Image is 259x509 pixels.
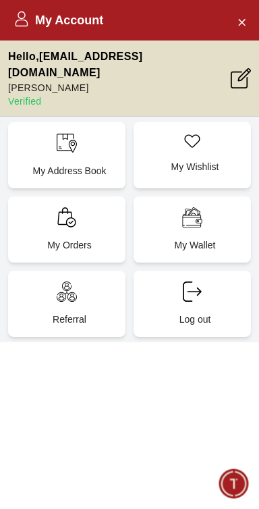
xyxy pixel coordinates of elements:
[144,238,246,252] p: My Wallet
[19,164,120,178] p: My Address Book
[144,313,246,326] p: Log out
[19,238,120,252] p: My Orders
[19,313,120,326] p: Referral
[8,49,231,81] p: Hello , [EMAIL_ADDRESS][DOMAIN_NAME]
[219,469,249,499] div: Chat Widget
[231,11,252,32] button: Close Account
[144,160,246,173] p: My Wishlist
[8,95,231,108] p: Verified
[8,81,231,95] p: [PERSON_NAME]
[13,11,103,30] h2: My Account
